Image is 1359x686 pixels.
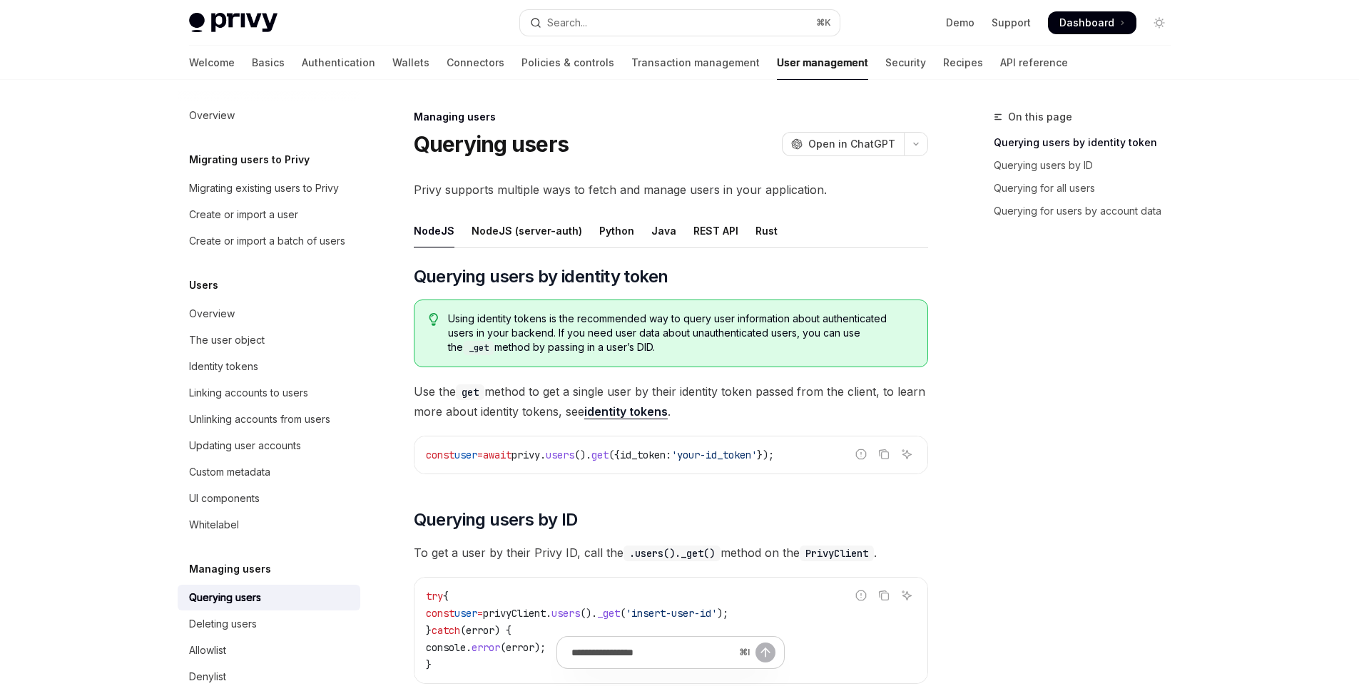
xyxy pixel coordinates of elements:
a: Connectors [447,46,504,80]
span: . [546,607,551,620]
div: The user object [189,332,265,349]
span: catch [432,624,460,637]
span: On this page [1008,108,1072,126]
div: Search... [547,14,587,31]
a: Unlinking accounts from users [178,406,360,432]
a: Allowlist [178,638,360,663]
a: Security [885,46,926,80]
div: Overview [189,305,235,322]
button: Ask AI [897,445,916,464]
span: Privy supports multiple ways to fetch and manage users in your application. [414,180,928,200]
div: Unlinking accounts from users [189,411,330,428]
div: Linking accounts to users [189,384,308,401]
div: Updating user accounts [189,437,301,454]
span: ) { [494,624,511,637]
span: try [426,590,443,603]
a: API reference [1000,46,1068,80]
span: const [426,449,454,461]
a: Transaction management [631,46,760,80]
div: Querying users [189,589,261,606]
span: user [454,449,477,461]
span: Open in ChatGPT [808,137,895,151]
code: .users()._get() [623,546,721,561]
code: PrivyClient [800,546,874,561]
div: Java [651,214,676,247]
span: users [546,449,574,461]
span: Use the method to get a single user by their identity token passed from the client, to learn more... [414,382,928,421]
code: _get [463,341,494,355]
a: Querying users by ID [994,154,1182,177]
div: Create or import a batch of users [189,232,345,250]
span: (). [574,449,591,461]
a: Basics [252,46,285,80]
h5: Users [189,277,218,294]
a: Demo [946,16,974,30]
button: Ask AI [897,586,916,605]
code: get [456,384,484,400]
button: Open search [520,10,840,36]
a: Querying users [178,585,360,610]
span: ( [460,624,466,637]
span: Querying users by ID [414,508,578,531]
div: Allowlist [189,642,226,659]
div: Deleting users [189,615,257,633]
a: Overview [178,103,360,128]
div: UI components [189,490,260,507]
span: 'insert-user-id' [626,607,717,620]
a: Custom metadata [178,459,360,485]
span: _get [597,607,620,620]
span: (). [580,607,597,620]
div: NodeJS [414,214,454,247]
a: Create or import a user [178,202,360,227]
a: Whitelabel [178,512,360,538]
button: Report incorrect code [852,586,870,605]
h5: Managing users [189,560,271,578]
span: ({ [609,449,620,461]
span: get [591,449,609,461]
img: light logo [189,13,278,33]
div: Whitelabel [189,516,239,533]
div: Custom metadata [189,464,270,481]
a: Dashboard [1048,11,1136,34]
span: . [540,449,546,461]
div: Create or import a user [189,206,298,223]
span: } [426,624,432,637]
span: ⌘ K [816,17,831,29]
a: Updating user accounts [178,433,360,459]
span: = [477,449,483,461]
button: Report incorrect code [852,445,870,464]
a: Linking accounts to users [178,380,360,406]
a: Recipes [943,46,983,80]
div: Migrating existing users to Privy [189,180,339,197]
div: Identity tokens [189,358,258,375]
span: ); [717,607,728,620]
span: privy [511,449,540,461]
a: Wallets [392,46,429,80]
button: Copy the contents from the code block [875,445,893,464]
a: Create or import a batch of users [178,228,360,254]
span: await [483,449,511,461]
span: Using identity tokens is the recommended way to query user information about authenticated users ... [448,312,912,355]
span: }); [757,449,774,461]
h5: Migrating users to Privy [189,151,310,168]
div: NodeJS (server-auth) [472,214,582,247]
div: Denylist [189,668,226,685]
input: Ask a question... [571,637,733,668]
span: = [477,607,483,620]
a: Authentication [302,46,375,80]
a: Identity tokens [178,354,360,379]
a: Migrating existing users to Privy [178,175,360,201]
span: error [466,624,494,637]
span: id_token: [620,449,671,461]
a: Querying for all users [994,177,1182,200]
div: Managing users [414,110,928,124]
div: Python [599,214,634,247]
a: User management [777,46,868,80]
a: Querying users by identity token [994,131,1182,154]
a: Overview [178,301,360,327]
span: const [426,607,454,620]
span: users [551,607,580,620]
h1: Querying users [414,131,569,157]
span: Querying users by identity token [414,265,668,288]
div: Overview [189,107,235,124]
